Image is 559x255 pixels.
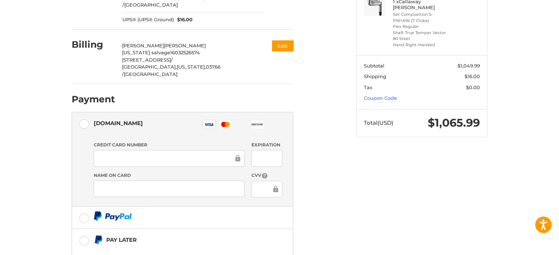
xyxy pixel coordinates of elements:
[364,95,397,101] a: Coupon Code
[364,84,372,90] span: Tax
[122,43,164,48] span: [PERSON_NAME]
[94,172,244,179] label: Name on Card
[251,142,282,148] label: Expiration
[122,50,170,55] span: [US_STATE] salvage
[94,235,103,244] img: Pay Later icon
[458,63,480,69] span: $1,049.99
[94,248,247,254] iframe: PayPal Message 1
[177,64,206,70] span: [US_STATE],
[124,2,178,8] span: [GEOGRAPHIC_DATA]
[364,119,393,126] span: Total (USD)
[428,116,480,130] span: $1,065.99
[466,84,480,90] span: $0.00
[393,42,449,48] li: Hand Right-Handed
[393,23,449,30] li: Flex Regular
[72,94,115,105] h2: Payment
[364,73,386,79] span: Shipping
[122,64,221,77] span: 03766 /
[171,57,174,63] span: / ​
[272,40,293,51] button: Edit
[465,73,480,79] span: $16.00
[94,142,244,148] label: Credit Card Number
[170,50,200,55] span: 16032526574
[94,117,143,129] div: [DOMAIN_NAME]
[393,11,449,23] li: Set Composition 5-PW+AW (7 Clubs)
[94,211,132,221] img: PayPal icon
[251,172,282,179] label: CVV
[122,57,171,63] span: [STREET_ADDRESS]
[122,64,177,70] span: [GEOGRAPHIC_DATA],
[164,43,206,48] span: [PERSON_NAME]
[364,63,384,69] span: Subtotal
[122,16,174,23] span: UPS® (UPS® Ground)
[106,234,247,246] div: Pay Later
[393,30,449,42] li: Shaft True Temper Vector 80 Steel
[124,71,178,77] span: [GEOGRAPHIC_DATA]
[72,39,115,50] h2: Billing
[174,16,193,23] span: $16.00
